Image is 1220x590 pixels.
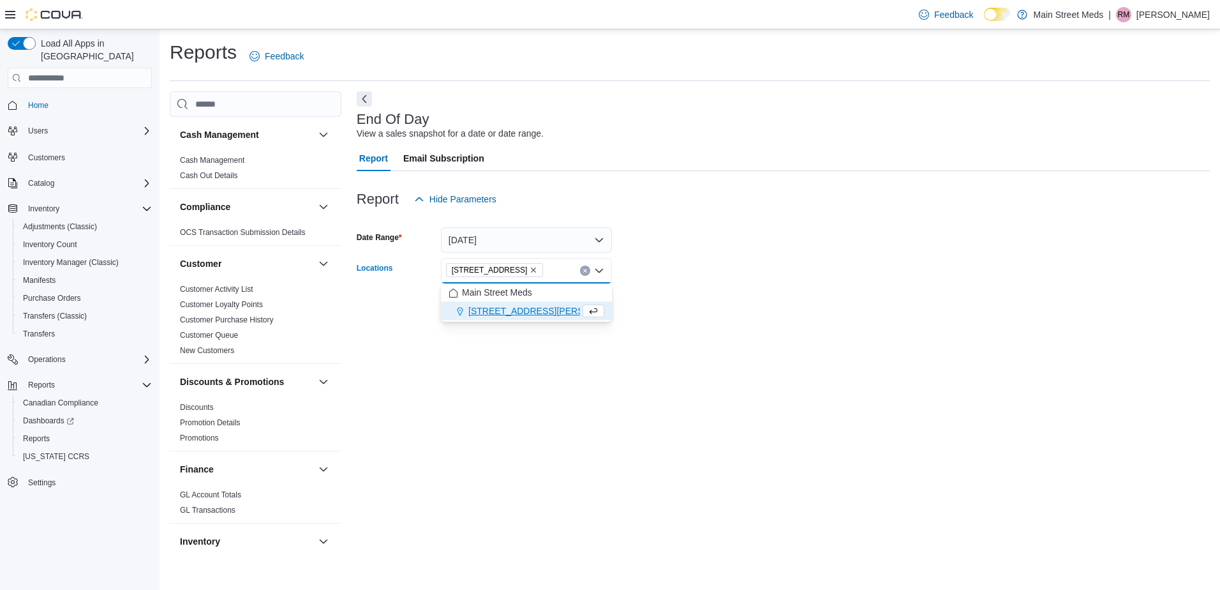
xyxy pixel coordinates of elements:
a: Manifests [18,273,61,288]
span: Operations [23,352,152,367]
nav: Complex example [8,91,152,525]
span: Canadian Compliance [18,395,152,411]
span: Feedback [265,50,304,63]
a: Inventory Manager (Classic) [18,255,124,270]
button: Inventory [316,534,331,549]
span: Reports [23,377,152,393]
button: [STREET_ADDRESS][PERSON_NAME] [441,302,612,321]
a: Customer Loyalty Points [180,300,263,309]
a: Dashboards [13,412,157,430]
span: Manifests [23,275,56,285]
span: Customer Queue [180,330,238,340]
button: Settings [3,473,157,492]
span: Users [28,126,48,136]
a: Settings [23,475,61,490]
span: Reports [28,380,55,390]
button: Transfers [13,325,157,343]
a: Discounts [180,403,214,412]
span: Manifests [18,273,152,288]
span: Dashboards [18,413,152,428]
span: Transfers [23,329,55,339]
div: Richard Mowery [1116,7,1131,22]
button: Compliance [316,199,331,215]
p: Main Street Meds [1034,7,1104,22]
button: Manifests [13,271,157,289]
h3: Cash Management [180,128,259,141]
h1: Reports [170,40,237,65]
span: Home [28,100,48,110]
a: [US_STATE] CCRS [18,449,94,464]
h3: End Of Day [357,112,429,127]
span: Home [23,97,152,113]
span: Dashboards [23,416,74,426]
a: Cash Management [180,156,244,165]
span: Operations [28,354,66,365]
span: Main Street Meds [462,286,532,299]
span: Inventory Manager (Classic) [23,257,119,268]
a: Promotion Details [180,418,241,427]
span: Load All Apps in [GEOGRAPHIC_DATA] [36,37,152,63]
a: Customer Activity List [180,285,253,294]
span: Washington CCRS [18,449,152,464]
button: Discounts & Promotions [180,375,313,388]
span: Report [359,146,388,171]
p: | [1108,7,1111,22]
a: Inventory Count [18,237,82,252]
div: Cash Management [170,153,341,188]
span: Users [23,123,152,139]
span: Canadian Compliance [23,398,98,408]
button: Inventory [3,200,157,218]
button: Remove 310 West Main Street from selection in this group [530,266,537,274]
h3: Report [357,192,399,207]
h3: Discounts & Promotions [180,375,284,388]
span: Purchase Orders [18,291,152,306]
a: Customer Queue [180,331,238,340]
button: Reports [23,377,60,393]
button: Next [357,91,372,107]
a: Transfers [18,326,60,342]
button: [US_STATE] CCRS [13,448,157,465]
button: Inventory [23,201,64,216]
a: Transfers (Classic) [18,308,92,324]
span: New Customers [180,345,234,356]
span: 310 West Main Street [446,263,544,277]
button: Close list of options [594,266,604,276]
a: Cash Out Details [180,171,238,180]
span: RM [1118,7,1130,22]
button: Home [3,96,157,114]
button: Main Street Meds [441,284,612,302]
span: [US_STATE] CCRS [23,451,89,462]
button: Purchase Orders [13,289,157,307]
span: OCS Transaction Submission Details [180,227,306,238]
button: Adjustments (Classic) [13,218,157,236]
a: Customer Purchase History [180,315,274,324]
button: Operations [23,352,71,367]
span: Adjustments (Classic) [18,219,152,234]
span: Inventory Count [18,237,152,252]
div: Compliance [170,225,341,245]
a: Promotions [180,434,219,442]
button: Finance [180,463,313,476]
div: Customer [170,282,341,363]
button: Cash Management [180,128,313,141]
span: Customer Loyalty Points [180,299,263,310]
span: Settings [23,474,152,490]
button: [DATE] [441,227,612,253]
span: Adjustments (Classic) [23,222,97,232]
span: Catalog [23,176,152,191]
button: Finance [316,462,331,477]
button: Customer [180,257,313,270]
a: Feedback [244,43,309,69]
h3: Inventory [180,535,220,548]
span: Promotions [180,433,219,443]
span: Transfers (Classic) [23,311,87,321]
span: Settings [28,478,56,488]
div: Choose from the following options [441,284,612,321]
p: [PERSON_NAME] [1136,7,1210,22]
a: Adjustments (Classic) [18,219,102,234]
button: Inventory Count [13,236,157,253]
span: Customers [23,149,152,165]
button: Compliance [180,200,313,213]
button: Inventory [180,535,313,548]
button: Customers [3,147,157,166]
